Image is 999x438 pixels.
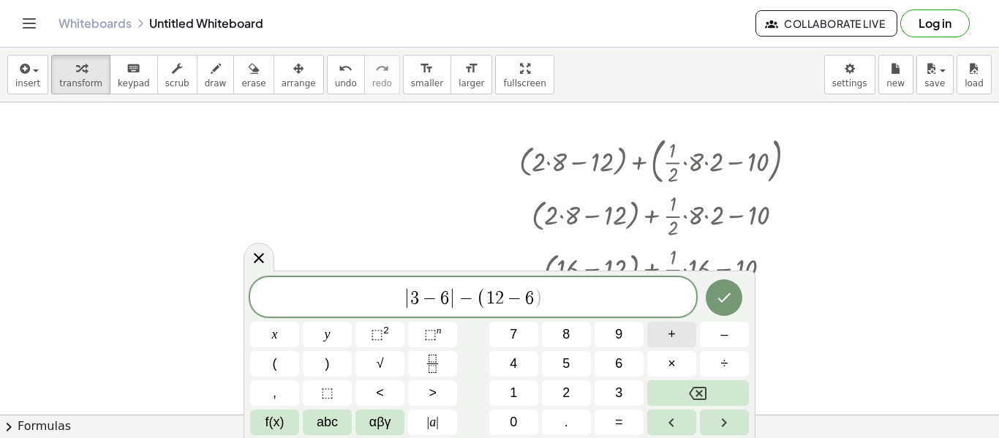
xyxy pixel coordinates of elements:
[303,409,352,435] button: Alphabet
[241,78,265,88] span: erase
[562,383,570,403] span: 2
[440,290,449,307] span: 6
[668,325,676,344] span: +
[303,351,352,377] button: )
[404,287,411,309] span: |
[832,78,867,88] span: settings
[542,380,591,406] button: 2
[408,409,457,435] button: Absolute value
[327,55,365,94] button: undoundo
[700,351,749,377] button: Divide
[755,10,897,37] button: Collaborate Live
[449,287,456,309] span: |
[233,55,274,94] button: erase
[615,412,623,432] span: =
[565,412,568,432] span: .
[495,290,504,307] span: 2
[375,60,389,78] i: redo
[250,351,299,377] button: (
[878,55,913,94] button: new
[408,351,457,377] button: Fraction
[534,287,543,309] span: )
[419,290,440,307] span: −
[542,409,591,435] button: .
[321,383,333,403] span: ⬚
[127,60,140,78] i: keyboard
[303,380,352,406] button: Placeholder
[303,322,352,347] button: y
[647,351,696,377] button: Times
[510,325,517,344] span: 7
[768,17,885,30] span: Collaborate Live
[542,322,591,347] button: 8
[700,322,749,347] button: Minus
[282,78,316,88] span: arrange
[377,354,384,374] span: √
[647,409,696,435] button: Left arrow
[427,415,430,429] span: |
[503,78,546,88] span: fullscreen
[265,412,284,432] span: f(x)
[720,325,728,344] span: –
[436,415,439,429] span: |
[410,290,419,307] span: 3
[369,412,391,432] span: αβγ
[595,380,644,406] button: 3
[355,322,404,347] button: Squared
[325,325,331,344] span: y
[615,354,622,374] span: 6
[274,55,324,94] button: arrange
[464,60,478,78] i: format_size
[7,55,48,94] button: insert
[59,16,132,31] a: Whiteboards
[429,383,437,403] span: >
[51,55,110,94] button: transform
[339,60,353,78] i: undo
[325,354,330,374] span: )
[18,12,41,35] button: Toggle navigation
[335,78,357,88] span: undo
[372,78,392,88] span: redo
[197,55,235,94] button: draw
[706,279,742,316] button: Done
[647,380,749,406] button: Backspace
[205,78,227,88] span: draw
[59,78,102,88] span: transform
[273,383,276,403] span: ,
[486,290,495,307] span: 1
[376,383,384,403] span: <
[595,409,644,435] button: Equals
[595,322,644,347] button: 9
[510,354,517,374] span: 4
[157,55,197,94] button: scrub
[824,55,875,94] button: settings
[437,325,442,336] sup: n
[900,10,970,37] button: Log in
[408,380,457,406] button: Greater than
[411,78,443,88] span: smaller
[15,78,40,88] span: insert
[957,55,992,94] button: load
[916,55,954,94] button: save
[273,354,277,374] span: (
[427,412,439,432] span: a
[615,325,622,344] span: 9
[489,351,538,377] button: 4
[355,351,404,377] button: Square root
[525,290,534,307] span: 6
[489,409,538,435] button: 0
[647,322,696,347] button: Plus
[668,354,676,374] span: ×
[562,325,570,344] span: 8
[489,380,538,406] button: 1
[383,325,389,336] sup: 2
[700,409,749,435] button: Right arrow
[250,380,299,406] button: ,
[118,78,150,88] span: keypad
[424,327,437,341] span: ⬚
[355,380,404,406] button: Less than
[250,409,299,435] button: Functions
[355,409,404,435] button: Greek alphabet
[250,322,299,347] button: x
[489,322,538,347] button: 7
